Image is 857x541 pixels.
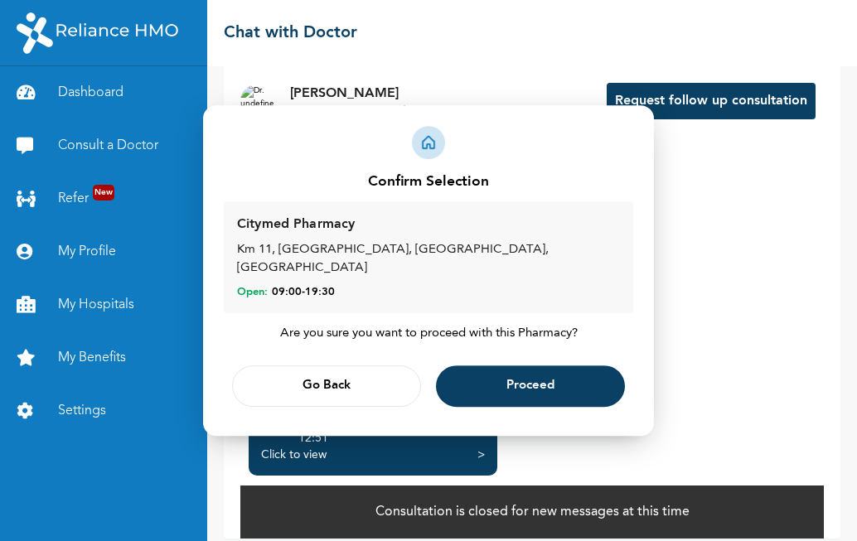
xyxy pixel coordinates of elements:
span: Open: [237,285,268,300]
button: Go Back [232,365,421,407]
button: Proceed [436,365,625,407]
div: Citymed Pharmacy [237,215,355,234]
span: Proceed [506,381,554,392]
h4: Confirm Selection [224,171,633,193]
span: 09:00 - 19:30 [272,285,335,300]
span: Go Back [303,381,351,392]
div: Are you sure you want to proceed with this Pharmacy? [224,326,633,341]
div: Km 11, [GEOGRAPHIC_DATA], [GEOGRAPHIC_DATA], [GEOGRAPHIC_DATA] [237,241,620,278]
